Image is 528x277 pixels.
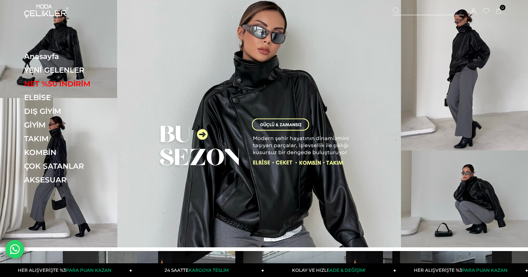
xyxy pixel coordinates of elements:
[132,263,264,277] a: 24 SAATTEKARGOYA TESLİM
[462,267,508,273] span: PARA PUAN KAZAN
[24,148,126,157] a: KOMBİN
[396,263,528,277] a: HER ALIŞVERİŞTE %3PARA PUAN KAZAN
[24,4,69,18] img: logo
[24,134,126,143] a: TAKIM
[24,121,126,129] a: GİYİM
[496,9,502,14] a: 0
[328,267,365,273] span: İADE & DEĞİŞİM!
[24,52,126,61] a: Anasayfa
[24,175,126,184] a: AKSESUAR
[24,79,126,88] a: NET %50 İNDİRİM
[24,66,126,75] a: YENİ GELENLER
[264,263,396,277] a: KOLAY VE HIZLIİADE & DEĞİŞİM!
[24,107,126,116] a: DIŞ GİYİM
[24,162,126,171] a: ÇOK SATANLAR
[24,93,126,102] a: ELBİSE
[66,267,112,273] span: PARA PUAN KAZAN
[189,267,229,273] span: KARGOYA TESLİM
[500,5,505,10] span: 0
